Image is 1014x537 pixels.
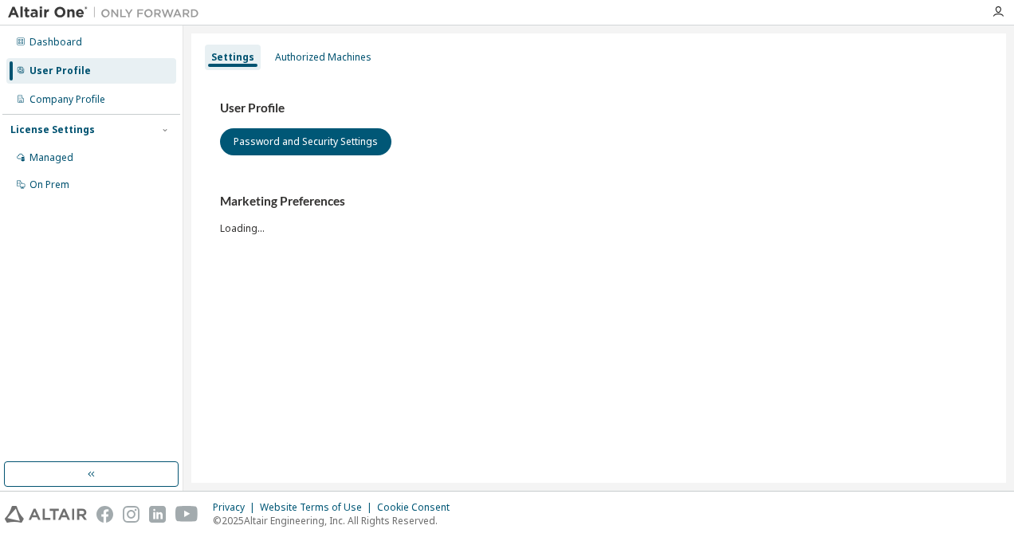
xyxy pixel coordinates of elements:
[29,65,91,77] div: User Profile
[10,123,95,136] div: License Settings
[175,506,198,523] img: youtube.svg
[260,501,377,514] div: Website Terms of Use
[29,151,73,164] div: Managed
[213,501,260,514] div: Privacy
[275,51,371,64] div: Authorized Machines
[29,36,82,49] div: Dashboard
[123,506,140,523] img: instagram.svg
[149,506,166,523] img: linkedin.svg
[213,514,459,527] p: © 2025 Altair Engineering, Inc. All Rights Reserved.
[29,93,105,106] div: Company Profile
[29,178,69,191] div: On Prem
[220,128,391,155] button: Password and Security Settings
[211,51,254,64] div: Settings
[220,194,977,210] h3: Marketing Preferences
[8,5,207,21] img: Altair One
[377,501,459,514] div: Cookie Consent
[96,506,113,523] img: facebook.svg
[220,100,977,116] h3: User Profile
[5,506,87,523] img: altair_logo.svg
[220,194,977,234] div: Loading...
